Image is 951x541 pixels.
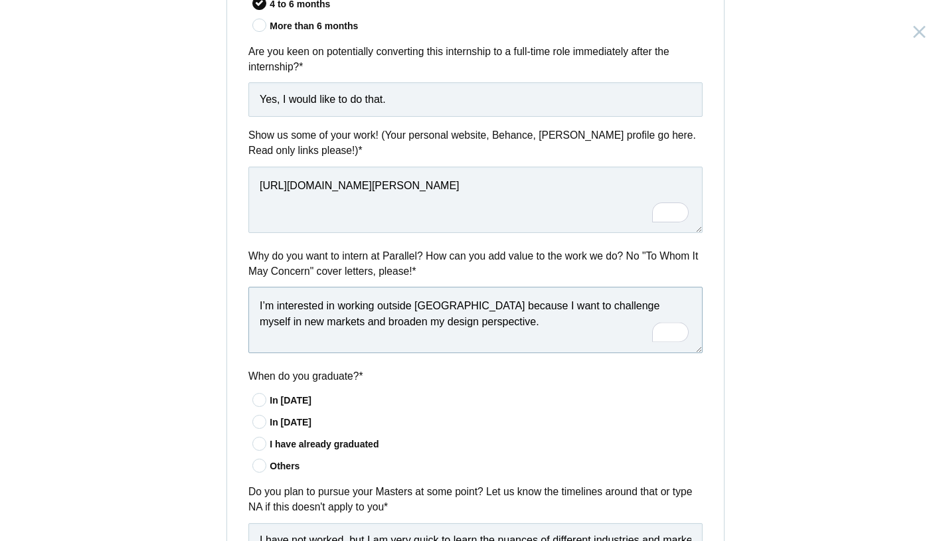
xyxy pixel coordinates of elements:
div: In [DATE] [270,416,703,429]
label: When do you graduate? [248,368,703,384]
textarea: To enrich screen reader interactions, please activate Accessibility in Grammarly extension settings [248,167,703,233]
textarea: To enrich screen reader interactions, please activate Accessibility in Grammarly extension settings [248,287,703,353]
div: I have already graduated [270,437,703,451]
div: More than 6 months [270,19,703,33]
div: Others [270,459,703,473]
label: Are you keen on potentially converting this internship to a full-time role immediately after the ... [248,44,703,75]
div: In [DATE] [270,394,703,408]
label: Show us some of your work! (Your personal website, Behance, [PERSON_NAME] profile go here. Read o... [248,127,703,159]
label: Why do you want to intern at Parallel? How can you add value to the work we do? No "To Whom It Ma... [248,248,703,279]
label: Do you plan to pursue your Masters at some point? Let us know the timelines around that or type N... [248,484,703,515]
